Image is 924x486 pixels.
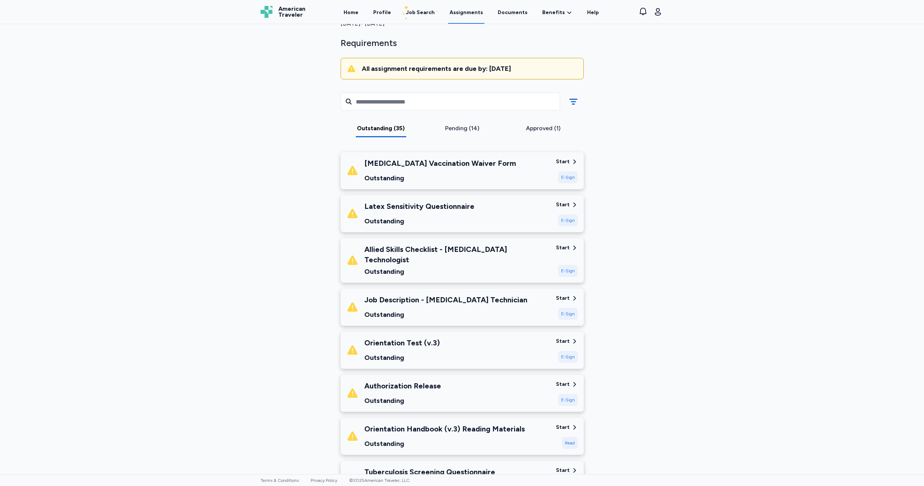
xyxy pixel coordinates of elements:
div: Latex Sensitivity Questionnaire [364,201,474,211]
span: American Traveler [278,6,305,18]
div: E-Sign [558,214,578,226]
a: Benefits [542,9,572,16]
div: Outstanding [364,395,441,406]
div: E-Sign [558,265,578,277]
div: E-Sign [558,394,578,406]
a: Assignments [448,1,484,24]
div: Job Search [406,9,435,16]
div: Read [562,437,578,449]
div: Start [556,244,570,252]
div: Outstanding (35) [344,124,419,133]
span: © 2025 American Traveler, LLC [349,478,410,483]
div: Pending (14) [424,124,500,133]
div: Approved (1) [506,124,581,133]
div: Start [556,158,570,165]
div: Job Description - [MEDICAL_DATA] Technician [364,295,527,305]
div: Orientation Test (v.3) [364,338,440,348]
div: Outstanding [364,352,440,363]
div: Outstanding [364,309,527,320]
div: All assignment requirements are due by: [DATE] [362,64,577,73]
a: Privacy Policy [311,478,337,483]
a: Terms & Conditions [261,478,299,483]
div: Outstanding [364,216,474,226]
div: Requirements [341,37,584,49]
div: Start [556,338,570,345]
span: Benefits [542,9,565,16]
div: Start [556,295,570,302]
div: Outstanding [364,266,550,277]
div: Allied Skills Checklist - [MEDICAL_DATA] Technologist [364,244,550,265]
div: E-Sign [558,171,578,183]
div: Authorization Release [364,381,441,391]
div: Tuberculosis Screening Questionnaire [364,467,495,477]
div: E-Sign [558,351,578,363]
div: Start [556,201,570,208]
div: Orientation Handbook (v.3) Reading Materials [364,424,525,434]
img: Logo [261,6,272,18]
div: Start [556,381,570,388]
div: [MEDICAL_DATA] Vaccination Waiver Form [364,158,516,168]
div: Start [556,467,570,474]
div: Outstanding [364,439,525,449]
div: E-Sign [558,308,578,320]
div: Start [556,424,570,431]
div: Outstanding [364,173,516,183]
